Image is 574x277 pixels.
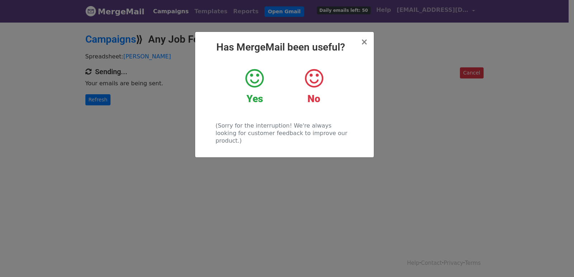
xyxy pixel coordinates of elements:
[201,41,368,53] h2: Has MergeMail been useful?
[290,68,338,105] a: No
[230,68,279,105] a: Yes
[216,122,353,144] p: (Sorry for the interruption! We're always looking for customer feedback to improve our product.)
[538,243,574,277] iframe: Chat Widget
[307,93,320,105] strong: No
[246,93,263,105] strong: Yes
[361,38,368,46] button: Close
[361,37,368,47] span: ×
